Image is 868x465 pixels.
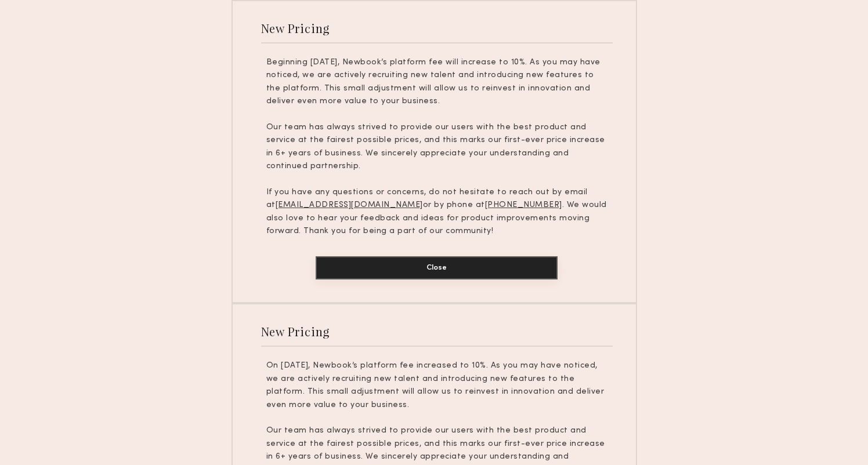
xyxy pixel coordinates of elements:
[266,56,607,108] p: Beginning [DATE], Newbook’s platform fee will increase to 10%. As you may have noticed, we are ac...
[261,324,330,339] div: New Pricing
[316,256,558,279] button: Close
[261,20,330,36] div: New Pricing
[266,121,607,173] p: Our team has always strived to provide our users with the best product and service at the fairest...
[266,186,607,238] p: If you have any questions or concerns, do not hesitate to reach out by email at or by phone at . ...
[276,201,423,209] u: [EMAIL_ADDRESS][DOMAIN_NAME]
[485,201,562,209] u: [PHONE_NUMBER]
[266,359,607,412] p: On [DATE], Newbook’s platform fee increased to 10%. As you may have noticed, we are actively recr...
